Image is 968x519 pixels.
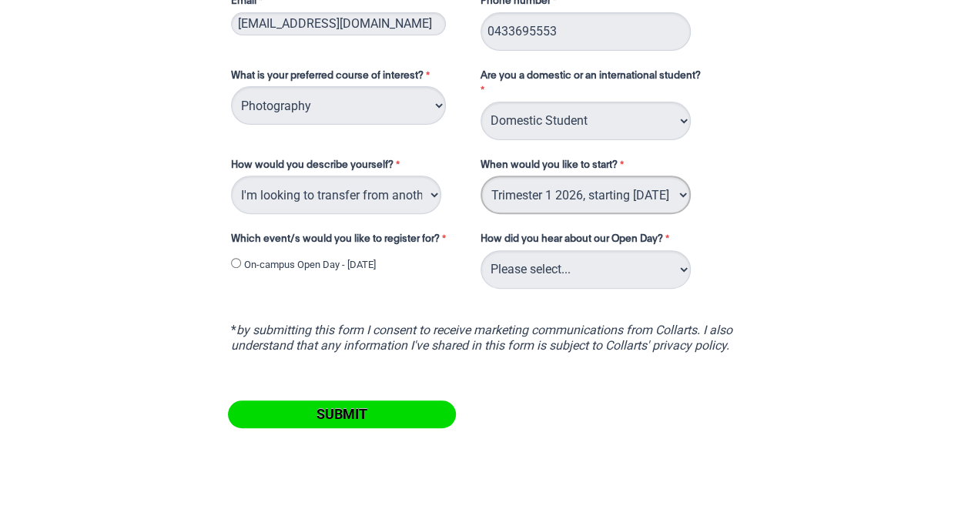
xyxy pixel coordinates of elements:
label: How did you hear about our Open Day? [481,232,673,250]
label: Which event/s would you like to register for? [231,232,465,250]
select: When would you like to start? [481,176,691,214]
i: by submitting this form I consent to receive marketing communications from Collarts. I also under... [231,323,732,353]
input: Submit [228,400,456,428]
label: What is your preferred course of interest? [231,69,465,87]
select: Are you a domestic or an international student? [481,102,691,140]
select: How did you hear about our Open Day? [481,250,691,289]
label: On-campus Open Day - [DATE] [244,257,376,273]
label: How would you describe yourself? [231,158,465,176]
select: What is your preferred course of interest? [231,86,446,125]
input: Email [231,12,446,35]
select: How would you describe yourself? [231,176,441,214]
label: When would you like to start? [481,158,725,176]
input: Phone number [481,12,691,51]
span: Are you a domestic or an international student? [481,71,701,81]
